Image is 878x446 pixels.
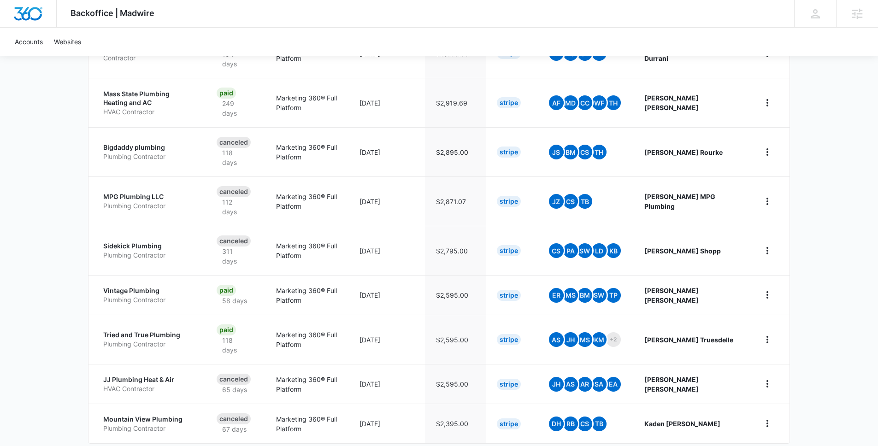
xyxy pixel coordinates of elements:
p: Plumbing Contractor [103,340,194,349]
p: Marketing 360® Full Platform [276,375,337,394]
span: TP [606,288,621,303]
p: Vintage Plumbing [103,286,194,295]
button: home [760,332,775,347]
p: Mass State Plumbing Heating and AC [103,89,194,107]
span: AS [549,332,564,347]
p: 194 days [217,49,253,69]
td: [DATE] [348,127,425,176]
p: Plumbing Contractor [103,251,194,260]
p: 65 days [217,385,253,394]
p: HVAC Contractor [103,107,194,117]
strong: [PERSON_NAME] [PERSON_NAME] [644,94,699,111]
a: Bigdaddy plumbingPlumbing Contractor [103,143,194,161]
span: BM [577,288,592,303]
p: 249 days [217,99,253,118]
span: CS [563,194,578,209]
p: Marketing 360® Full Platform [276,414,337,434]
div: Stripe [497,97,521,108]
div: Canceled [217,137,251,148]
span: PA [563,243,578,258]
td: [DATE] [348,78,425,127]
button: home [760,288,775,302]
td: $2,595.00 [425,275,486,315]
p: Marketing 360® Full Platform [276,330,337,349]
span: TH [592,145,607,159]
a: Tried and True PlumbingPlumbing Contractor [103,330,194,348]
div: Stripe [497,418,521,429]
button: home [760,416,775,431]
div: Canceled [217,186,251,197]
button: home [760,145,775,159]
span: MS [563,288,578,303]
p: Plumbing Contractor [103,295,194,305]
a: MPG Plumbing LLCPlumbing Contractor [103,192,194,210]
span: Backoffice | Madwire [71,8,154,18]
p: Marketing 360® Full Platform [276,241,337,260]
div: Paid [217,324,236,335]
div: Canceled [217,413,251,424]
span: AF [549,95,564,110]
td: [DATE] [348,275,425,315]
a: Mountain View PlumbingPlumbing Contractor [103,415,194,433]
button: home [760,194,775,209]
p: Tried and True Plumbing [103,330,194,340]
span: CC [577,95,592,110]
p: 67 days [217,424,252,434]
p: Mountain View Plumbing [103,415,194,424]
td: [DATE] [348,315,425,364]
p: 118 days [217,148,253,167]
strong: [PERSON_NAME] MPG Plumbing [644,193,715,210]
div: Canceled [217,235,251,246]
p: 112 days [217,197,253,217]
a: Sidekick PlumbingPlumbing Contractor [103,241,194,259]
p: Bigdaddy plumbing [103,143,194,152]
div: Stripe [497,147,521,158]
span: KB [606,243,621,258]
strong: [PERSON_NAME] [PERSON_NAME] [644,376,699,393]
a: JJ Plumbing Heat & AirHVAC Contractor [103,375,194,393]
td: [DATE] [348,176,425,226]
p: Marketing 360® Full Platform [276,142,337,162]
div: Paid [217,88,236,99]
td: [DATE] [348,364,425,404]
span: SA [592,377,607,392]
strong: [PERSON_NAME] Shopp [644,247,721,255]
span: BM [563,145,578,159]
div: Stripe [497,379,521,390]
span: CS [577,417,592,431]
p: 118 days [217,335,253,355]
span: CS [549,243,564,258]
td: $2,895.00 [425,127,486,176]
span: TH [606,95,621,110]
div: Stripe [497,334,521,345]
p: Marketing 360® Full Platform [276,192,337,211]
p: Marketing 360® Full Platform [276,286,337,305]
span: JS [549,145,564,159]
span: JH [549,377,564,392]
strong: Kaden [PERSON_NAME] [644,420,720,428]
td: $2,919.69 [425,78,486,127]
span: WF [592,95,607,110]
span: JZ [549,194,564,209]
a: Websites [48,28,87,56]
p: JJ Plumbing Heat & Air [103,375,194,384]
p: HVAC Contractor [103,384,194,393]
span: RB [563,417,578,431]
p: Plumbing Contractor [103,152,194,161]
p: MPG Plumbing LLC [103,192,194,201]
div: Stripe [497,196,521,207]
span: SW [592,288,607,303]
p: Plumbing Contractor [103,201,194,211]
span: AR [577,377,592,392]
div: Paid [217,285,236,296]
span: MD [563,95,578,110]
a: Vintage PlumbingPlumbing Contractor [103,286,194,304]
td: $2,595.00 [425,364,486,404]
button: home [760,95,775,110]
td: [DATE] [348,226,425,275]
span: EA [606,377,621,392]
span: AS [563,377,578,392]
div: Stripe [497,290,521,301]
span: +2 [606,332,621,347]
span: SW [577,243,592,258]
